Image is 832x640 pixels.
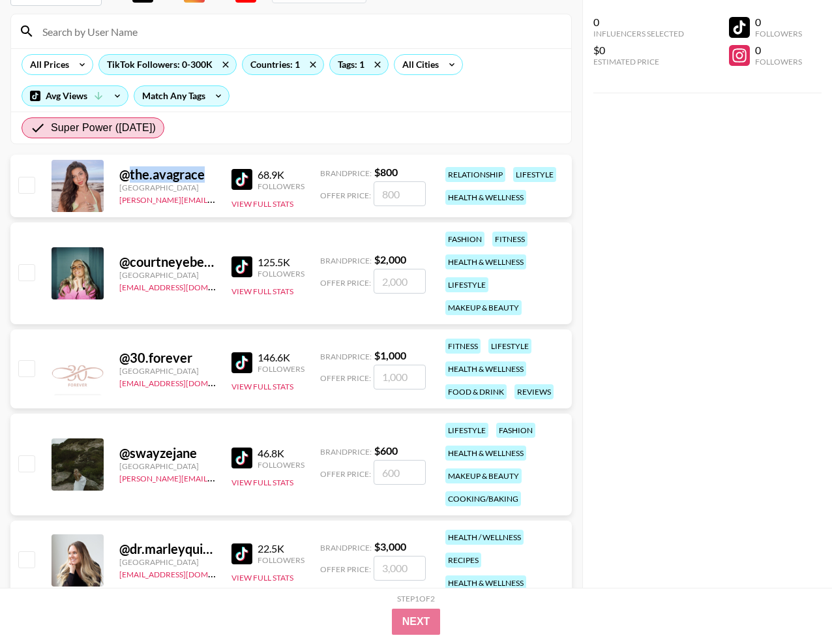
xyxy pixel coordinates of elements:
[258,555,305,565] div: Followers
[374,269,426,294] input: 2,000
[445,468,522,483] div: makeup & beauty
[320,352,372,361] span: Brand Price:
[320,564,371,574] span: Offer Price:
[119,280,250,292] a: [EMAIL_ADDRESS][DOMAIN_NAME]
[755,16,802,29] div: 0
[231,478,293,487] button: View Full Stats
[492,232,527,247] div: fitness
[258,364,305,374] div: Followers
[51,120,156,136] span: Super Power ([DATE])
[258,168,305,181] div: 68.9K
[119,461,216,471] div: [GEOGRAPHIC_DATA]
[320,168,372,178] span: Brand Price:
[445,530,524,545] div: health / wellness
[320,543,372,553] span: Brand Price:
[445,167,505,182] div: relationship
[374,540,406,553] strong: $ 3,000
[119,270,216,280] div: [GEOGRAPHIC_DATA]
[445,190,526,205] div: health & wellness
[258,256,305,269] div: 125.5K
[374,349,406,361] strong: $ 1,000
[258,542,305,555] div: 22.5K
[445,384,507,399] div: food & drink
[755,57,802,67] div: Followers
[445,300,522,315] div: makeup & beauty
[320,278,371,288] span: Offer Price:
[320,373,371,383] span: Offer Price:
[394,55,441,74] div: All Cities
[445,423,488,438] div: lifestyle
[231,448,252,468] img: TikTok
[593,44,684,57] div: $0
[445,361,526,376] div: health & wellness
[119,254,216,270] div: @ courtneyebelingwood
[374,444,398,457] strong: $ 600
[374,460,426,485] input: 600
[258,460,305,470] div: Followers
[22,55,72,74] div: All Prices
[374,556,426,581] input: 3,000
[320,447,372,457] span: Brand Price:
[445,446,526,461] div: health & wellness
[243,55,323,74] div: Countries: 1
[119,350,216,366] div: @ 30.forever
[320,190,371,200] span: Offer Price:
[496,423,535,438] div: fashion
[397,594,435,603] div: Step 1 of 2
[231,256,252,277] img: TikTok
[767,575,816,624] iframe: Drift Widget Chat Controller
[119,183,216,192] div: [GEOGRAPHIC_DATA]
[374,253,406,266] strong: $ 2,000
[330,55,388,74] div: Tags: 1
[392,609,441,635] button: Next
[119,567,250,579] a: [EMAIL_ADDRESS][DOMAIN_NAME]
[374,166,398,178] strong: $ 800
[119,192,374,205] a: [PERSON_NAME][EMAIL_ADDRESS][PERSON_NAME][DOMAIN_NAME]
[231,169,252,190] img: TikTok
[513,167,556,182] div: lifestyle
[755,29,802,38] div: Followers
[35,21,563,42] input: Search by User Name
[258,351,305,364] div: 146.6K
[119,445,216,461] div: @ swayzejane
[755,44,802,57] div: 0
[374,181,426,206] input: 800
[593,16,684,29] div: 0
[445,339,481,354] div: fitness
[320,256,372,266] span: Brand Price:
[593,57,684,67] div: Estimated Price
[445,491,521,506] div: cooking/baking
[320,469,371,479] span: Offer Price:
[445,254,526,269] div: health & wellness
[119,557,216,567] div: [GEOGRAPHIC_DATA]
[119,366,216,376] div: [GEOGRAPHIC_DATA]
[374,365,426,389] input: 1,000
[258,181,305,191] div: Followers
[593,29,684,38] div: Influencers Selected
[445,277,488,292] div: lifestyle
[231,199,293,209] button: View Full Stats
[99,55,236,74] div: TikTok Followers: 0-300K
[231,286,293,296] button: View Full Stats
[231,352,252,373] img: TikTok
[445,553,481,568] div: recipes
[488,339,531,354] div: lifestyle
[514,384,554,399] div: reviews
[231,543,252,564] img: TikTok
[231,382,293,391] button: View Full Stats
[258,447,305,460] div: 46.8K
[258,269,305,279] div: Followers
[445,575,526,590] div: health & wellness
[445,232,484,247] div: fashion
[119,471,374,483] a: [PERSON_NAME][EMAIL_ADDRESS][PERSON_NAME][DOMAIN_NAME]
[22,86,128,106] div: Avg Views
[119,166,216,183] div: @ the.avagrace
[119,541,216,557] div: @ dr.marleyquinn
[119,376,250,388] a: [EMAIL_ADDRESS][DOMAIN_NAME]
[134,86,229,106] div: Match Any Tags
[231,573,293,583] button: View Full Stats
